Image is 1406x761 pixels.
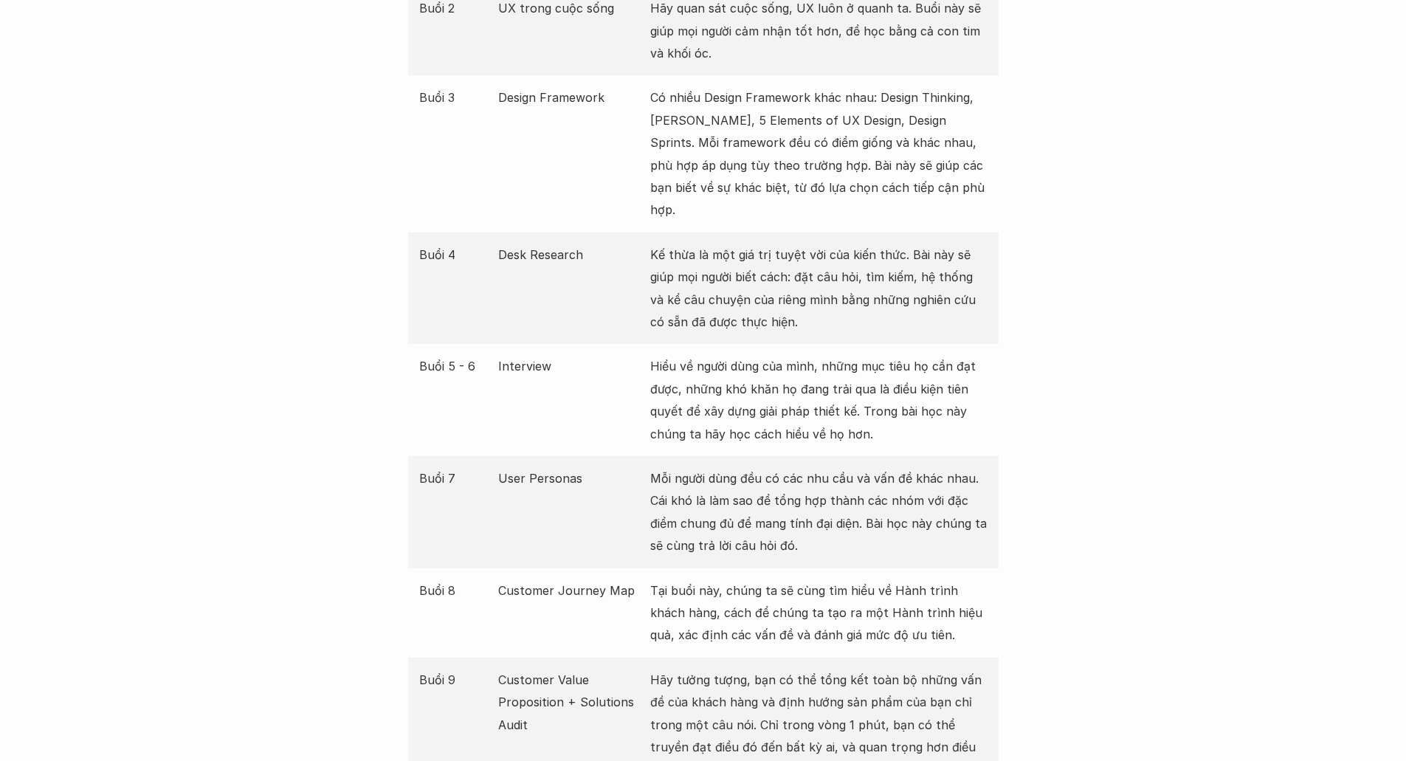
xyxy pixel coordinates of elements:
[419,579,492,602] p: Buổi 8
[498,355,643,377] p: Interview
[419,669,492,691] p: Buổi 9
[498,86,643,109] p: Design Framework
[650,579,988,647] p: Tại buổi này, chúng ta sẽ cùng tìm hiểu về Hành trình khách hàng, cách để chúng ta tạo ra một Hàn...
[498,669,643,736] p: Customer Value Proposition + Solutions Audit
[650,86,988,221] p: Có nhiều Design Framework khác nhau: Design Thinking, [PERSON_NAME], 5 Elements of UX Design, Des...
[498,244,643,266] p: Desk Research
[650,355,988,445] p: Hiểu về người dùng của mình, những mục tiêu họ cần đạt được, những khó khăn họ đang trải qua là đ...
[650,244,988,334] p: Kế thừa là một giá trị tuyệt vời của kiến thức. Bài này sẽ giúp mọi người biết cách: đặt câu hỏi,...
[650,467,988,557] p: Mỗi người dùng đều có các nhu cầu và vấn đề khác nhau. Cái khó là làm sao để tổng hợp thành các n...
[419,86,492,109] p: Buổi 3
[498,579,643,602] p: Customer Journey Map
[419,244,492,266] p: Buổi 4
[419,467,492,489] p: Buổi 7
[419,355,492,377] p: Buổi 5 - 6
[498,467,643,489] p: User Personas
